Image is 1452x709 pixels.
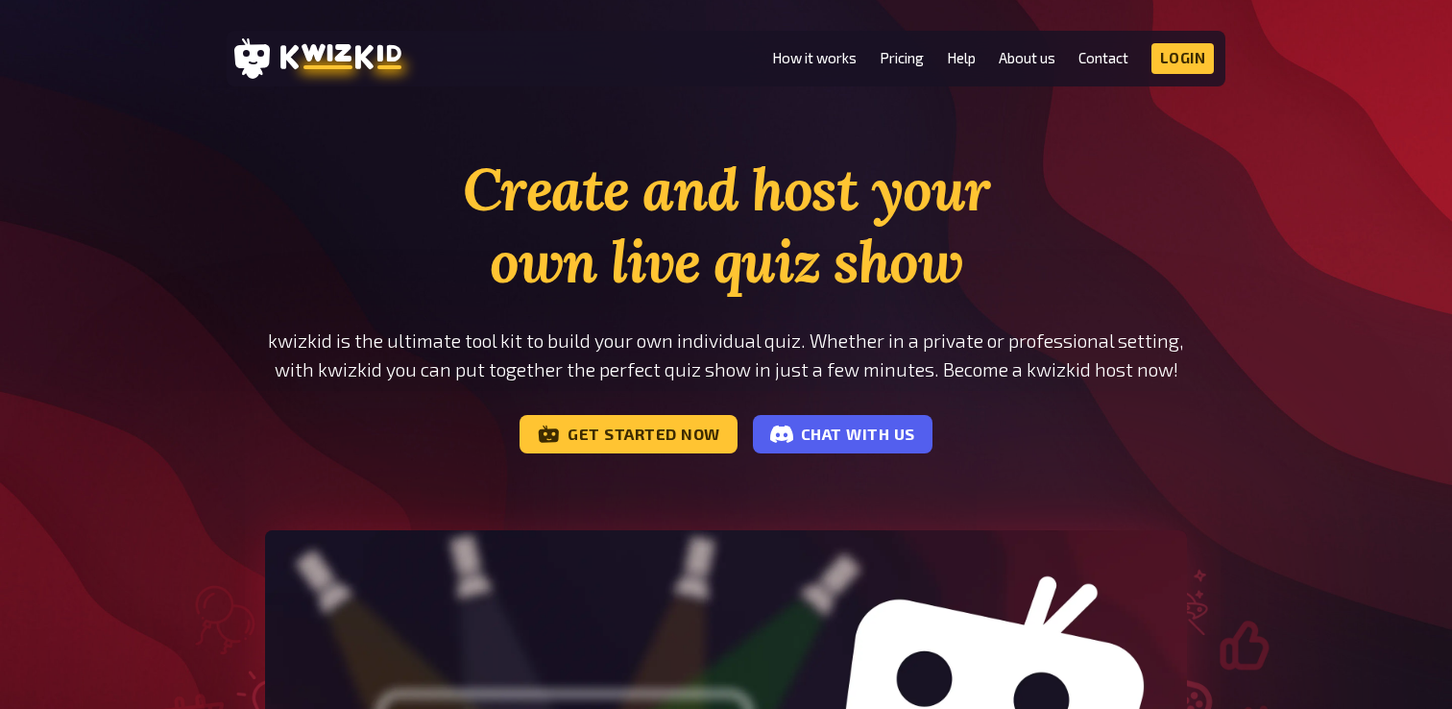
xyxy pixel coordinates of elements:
[520,415,738,453] a: Get started now
[265,154,1187,298] h1: Create and host your own live quiz show
[265,327,1187,384] p: kwizkid is the ultimate tool kit to build your own individual quiz. Whether in a private or profe...
[772,50,857,66] a: How it works
[753,415,932,453] a: Chat with us
[880,50,924,66] a: Pricing
[947,50,976,66] a: Help
[1151,43,1215,74] a: Login
[1078,50,1128,66] a: Contact
[999,50,1055,66] a: About us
